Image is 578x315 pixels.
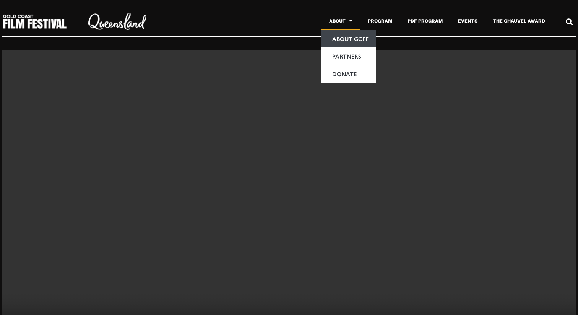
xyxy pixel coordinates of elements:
a: PDF Program [400,12,450,30]
a: About [321,12,360,30]
a: Donate [321,65,376,83]
a: Partners [321,47,376,65]
a: Program [360,12,400,30]
nav: Menu [165,12,553,30]
div: Search [563,15,576,28]
a: The Chauvel Award [485,12,553,30]
a: About GCFF [321,30,376,47]
a: Events [450,12,485,30]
